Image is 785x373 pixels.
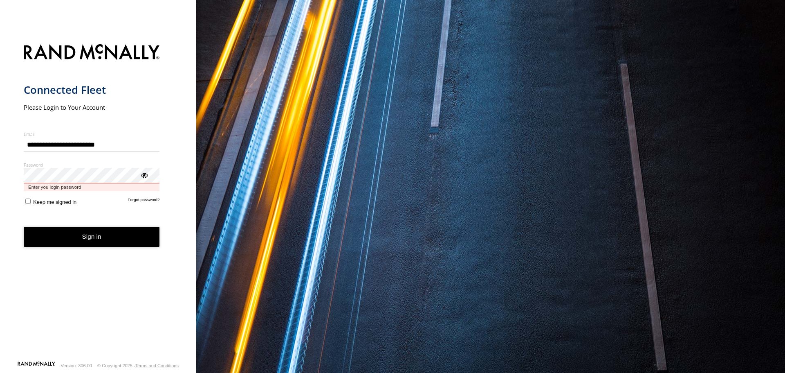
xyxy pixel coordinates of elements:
input: Keep me signed in [25,199,31,204]
label: Email [24,131,160,137]
label: Password [24,162,160,168]
a: Forgot password? [128,197,160,205]
h1: Connected Fleet [24,83,160,97]
form: main [24,39,173,361]
div: Version: 306.00 [61,363,92,368]
button: Sign in [24,227,160,247]
span: Keep me signed in [33,199,76,205]
div: © Copyright 2025 - [97,363,179,368]
span: Enter you login password [24,183,160,191]
h2: Please Login to Your Account [24,103,160,111]
div: ViewPassword [140,171,148,179]
a: Terms and Conditions [135,363,179,368]
a: Visit our Website [18,362,55,370]
img: Rand McNally [24,43,160,63]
